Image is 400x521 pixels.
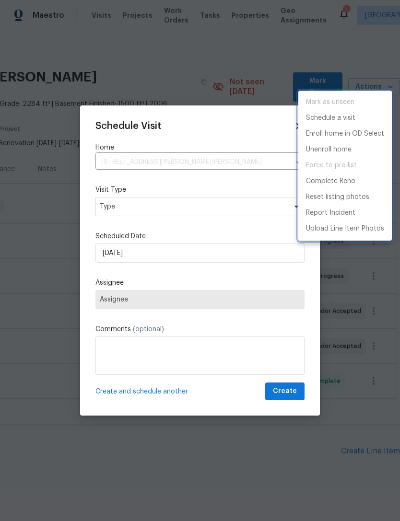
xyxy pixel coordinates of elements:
[298,158,392,174] span: Setup visit must be completed before moving home to pre-list
[306,113,355,123] p: Schedule a visit
[306,192,369,202] p: Reset listing photos
[306,145,352,155] p: Unenroll home
[306,129,384,139] p: Enroll home in OD Select
[306,208,355,218] p: Report Incident
[306,224,384,234] p: Upload Line Item Photos
[306,176,355,186] p: Complete Reno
